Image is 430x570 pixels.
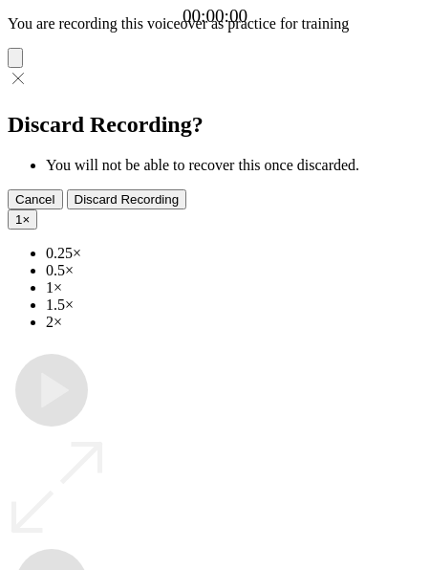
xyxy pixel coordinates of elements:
p: You are recording this voiceover as practice for training [8,15,422,33]
button: 1× [8,209,37,230]
a: 00:00:00 [183,6,247,27]
li: 0.5× [46,262,422,279]
li: 1× [46,279,422,296]
h2: Discard Recording? [8,112,422,138]
li: 0.25× [46,245,422,262]
li: 1.5× [46,296,422,314]
li: You will not be able to recover this once discarded. [46,157,422,174]
li: 2× [46,314,422,331]
button: Discard Recording [67,189,187,209]
button: Cancel [8,189,63,209]
span: 1 [15,212,22,227]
